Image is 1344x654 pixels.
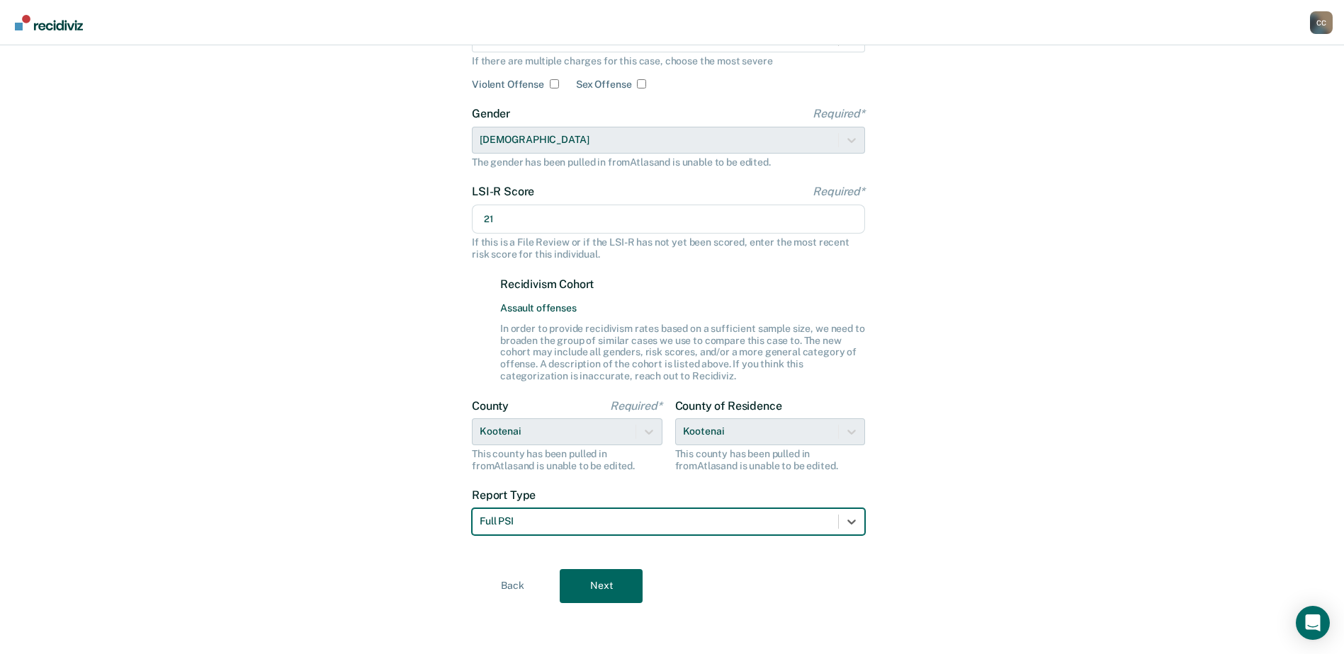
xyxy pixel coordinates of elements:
[1310,11,1333,34] button: Profile dropdown button
[471,569,554,603] button: Back
[1296,606,1330,640] div: Open Intercom Messenger
[500,323,865,382] div: In order to provide recidivism rates based on a sufficient sample size, we need to broaden the gr...
[500,302,865,314] span: Assault offenses
[675,448,866,472] div: This county has been pulled in from Atlas and is unable to be edited.
[472,156,865,168] div: The gender has been pulled in from Atlas and is unable to be edited.
[472,185,865,198] label: LSI-R Score
[1310,11,1333,34] div: C C
[576,79,631,91] label: Sex Offense
[813,185,865,198] span: Required*
[560,569,643,603] button: Next
[472,236,865,260] div: If this is a File Review or if the LSI-R has not yet been scored, enter the most recent risk scor...
[675,399,866,413] label: County of Residence
[472,79,544,91] label: Violent Offense
[15,15,83,30] img: Recidiviz
[472,448,662,472] div: This county has been pulled in from Atlas and is unable to be edited.
[813,107,865,120] span: Required*
[500,277,865,291] label: Recidivism Cohort
[472,488,865,502] label: Report Type
[610,399,662,413] span: Required*
[472,55,865,67] div: If there are multiple charges for this case, choose the most severe
[472,399,662,413] label: County
[472,107,865,120] label: Gender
